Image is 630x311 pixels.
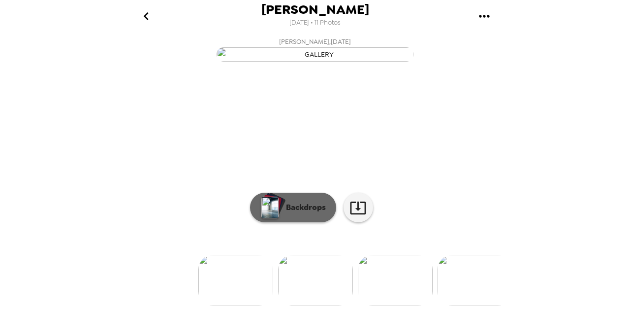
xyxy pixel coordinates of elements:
img: gallery [217,47,413,62]
img: gallery [358,255,433,306]
button: Backdrops [250,193,336,222]
img: gallery [438,255,512,306]
span: [PERSON_NAME] , [DATE] [279,36,351,47]
img: gallery [278,255,353,306]
span: [DATE] • 11 Photos [289,16,341,30]
button: [PERSON_NAME],[DATE] [118,33,512,65]
span: [PERSON_NAME] [261,3,369,16]
img: gallery [198,255,273,306]
p: Backdrops [281,202,326,213]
